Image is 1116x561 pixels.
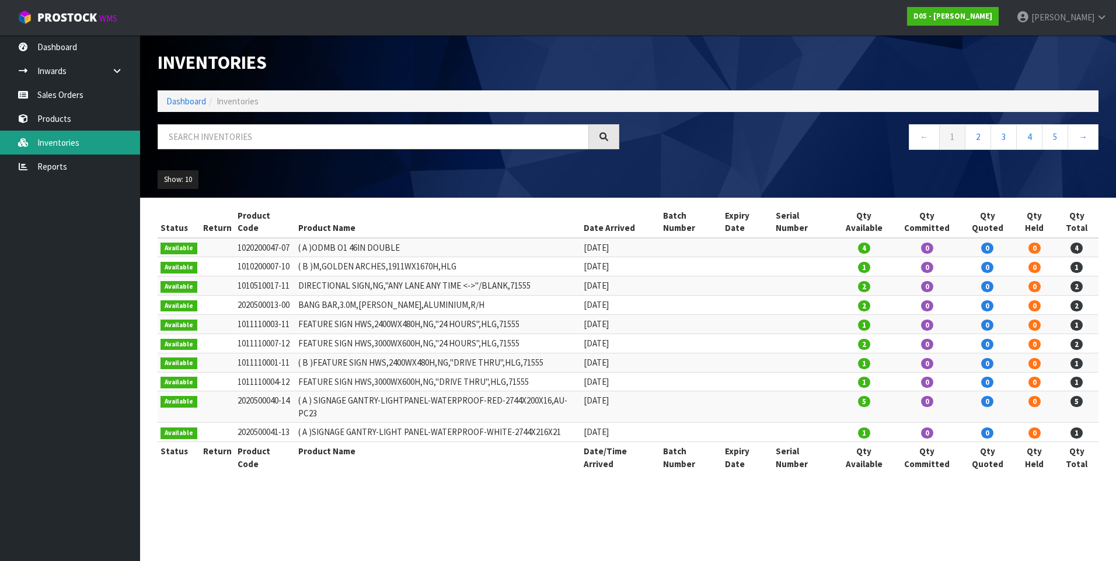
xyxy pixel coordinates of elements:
[99,13,117,24] small: WMS
[961,442,1014,473] th: Qty Quoted
[581,391,660,423] td: [DATE]
[921,339,933,350] span: 0
[660,206,722,238] th: Batch Number
[921,427,933,439] span: 0
[295,276,581,296] td: DIRECTIONAL SIGN,NG,"ANY LANE ANY TIME <->"/BLANK,71555
[217,96,259,107] span: Inventories
[158,52,619,73] h1: Inventories
[981,300,993,311] span: 0
[921,320,933,331] span: 0
[295,296,581,315] td: BANG BAR,3.0M,[PERSON_NAME],ALUMINIUM,R/H
[1055,206,1098,238] th: Qty Total
[235,391,295,423] td: 2020500040-14
[981,427,993,439] span: 0
[858,243,870,254] span: 4
[981,320,993,331] span: 0
[858,358,870,369] span: 1
[581,314,660,334] td: [DATE]
[581,206,660,238] th: Date Arrived
[581,257,660,276] td: [DATE]
[295,206,581,238] th: Product Name
[921,243,933,254] span: 0
[581,353,660,372] td: [DATE]
[235,276,295,296] td: 1010510017-11
[1028,339,1041,350] span: 0
[909,124,940,149] a: ←
[921,377,933,388] span: 0
[1070,243,1083,254] span: 4
[581,296,660,315] td: [DATE]
[893,442,961,473] th: Qty Committed
[161,427,197,439] span: Available
[161,243,197,254] span: Available
[722,206,773,238] th: Expiry Date
[235,423,295,442] td: 2020500041-13
[1028,281,1041,292] span: 0
[235,238,295,257] td: 1020200047-07
[158,124,589,149] input: Search inventories
[858,339,870,350] span: 2
[581,423,660,442] td: [DATE]
[835,442,894,473] th: Qty Available
[939,124,965,149] a: 1
[858,262,870,273] span: 1
[295,423,581,442] td: ( A )SIGNAGE GANTRY-LIGHT PANEL-WATERPROOF-WHITE-2744X216X21
[1028,396,1041,407] span: 0
[161,300,197,312] span: Available
[161,357,197,369] span: Available
[161,262,197,274] span: Available
[1070,281,1083,292] span: 2
[295,334,581,353] td: FEATURE SIGN HWS,3000WX600H,NG,"24 HOURS",HLG,71555
[295,238,581,257] td: ( A )ODMB O1 46IN DOUBLE
[773,206,835,238] th: Serial Number
[295,353,581,372] td: ( B )FEATURE SIGN HWS,2400WX480H,NG,"DRIVE THRU",HLG,71555
[295,391,581,423] td: ( A ) SIGNAGE GANTRY-LIGHTPANEL-WATERPROOF-RED-2744X200X16,AU-PC23
[1028,377,1041,388] span: 0
[965,124,991,149] a: 2
[295,257,581,276] td: ( B )M,GOLDEN ARCHES,1911WX1670H,HLG
[18,10,32,24] img: cube-alt.png
[921,300,933,311] span: 0
[991,124,1017,149] a: 3
[913,11,992,21] strong: D05 - [PERSON_NAME]
[161,396,197,408] span: Available
[981,377,993,388] span: 0
[858,427,870,439] span: 1
[921,396,933,407] span: 0
[1070,396,1083,407] span: 5
[37,10,97,25] span: ProStock
[921,358,933,369] span: 0
[893,206,961,238] th: Qty Committed
[581,334,660,353] td: [DATE]
[660,442,722,473] th: Batch Number
[166,96,206,107] a: Dashboard
[981,262,993,273] span: 0
[158,442,200,473] th: Status
[1070,300,1083,311] span: 2
[235,296,295,315] td: 2020500013-00
[921,281,933,292] span: 0
[1028,358,1041,369] span: 0
[981,339,993,350] span: 0
[1070,377,1083,388] span: 1
[1031,12,1094,23] span: [PERSON_NAME]
[1070,427,1083,439] span: 1
[161,377,197,388] span: Available
[1068,124,1098,149] a: →
[1028,262,1041,273] span: 0
[161,320,197,331] span: Available
[858,377,870,388] span: 1
[295,442,581,473] th: Product Name
[921,262,933,273] span: 0
[961,206,1014,238] th: Qty Quoted
[1014,442,1055,473] th: Qty Held
[981,281,993,292] span: 0
[158,170,198,189] button: Show: 10
[1070,262,1083,273] span: 1
[200,206,235,238] th: Return
[1070,339,1083,350] span: 2
[858,396,870,407] span: 5
[858,300,870,311] span: 2
[200,442,235,473] th: Return
[235,257,295,276] td: 1010200007-10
